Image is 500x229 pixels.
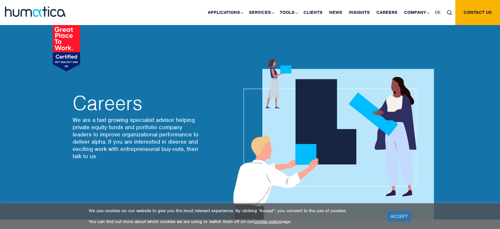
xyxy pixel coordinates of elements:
[89,208,379,214] p: We use cookies on our website to give you the most relevant experience. By clicking “Accept”, you...
[73,116,201,160] p: We are a fast growing specialist advisor helping private equity funds and portfolio company leade...
[447,10,452,15] img: search_icon
[89,219,379,224] p: You can find out more about which cookies we are using or switch them off on our page.
[387,211,411,222] a: ACCEPT
[5,7,66,17] img: logo
[73,93,201,113] h2: Careers
[227,59,434,219] img: about_banner1
[435,10,440,15] span: DE
[254,219,280,224] a: cookie policy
